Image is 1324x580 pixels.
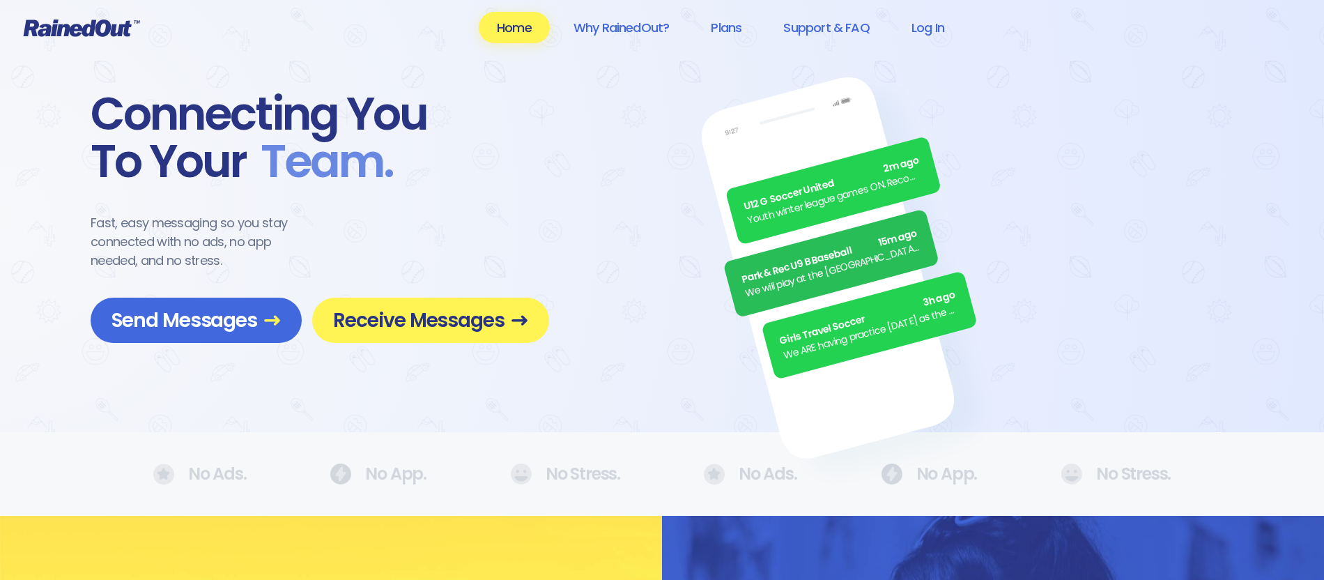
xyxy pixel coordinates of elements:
[746,167,925,229] div: Youth winter league games ON. Recommend running shoes/sneakers for players as option for footwear.
[693,12,760,43] a: Plans
[1061,464,1082,484] img: No Ads.
[479,12,550,43] a: Home
[1061,464,1171,484] div: No Stress.
[881,464,902,484] img: No Ads.
[881,464,978,484] div: No App.
[765,12,887,43] a: Support & FAQ
[510,464,532,484] img: No Ads.
[877,226,918,250] span: 15m ago
[704,464,797,485] div: No Ads.
[882,153,921,177] span: 2m ago
[742,153,921,215] div: U12 G Soccer United
[744,240,923,301] div: We will play at the [GEOGRAPHIC_DATA]. Wear white, be at the field by 5pm.
[247,138,393,185] span: Team .
[782,302,961,363] div: We ARE having practice [DATE] as the sun is finally out.
[704,464,725,485] img: No Ads.
[91,213,314,270] div: Fast, easy messaging so you stay connected with no ads, no app needed, and no stress.
[153,464,174,485] img: No Ads.
[312,298,549,343] a: Receive Messages
[330,464,351,484] img: No Ads.
[921,288,957,311] span: 3h ago
[778,288,957,349] div: Girls Travel Soccer
[333,308,528,333] span: Receive Messages
[893,12,962,43] a: Log In
[91,91,549,185] div: Connecting You To Your
[510,464,620,484] div: No Stress.
[330,464,426,484] div: No App.
[111,308,281,333] span: Send Messages
[555,12,688,43] a: Why RainedOut?
[91,298,302,343] a: Send Messages
[153,464,247,485] div: No Ads.
[740,226,919,287] div: Park & Rec U9 B Baseball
